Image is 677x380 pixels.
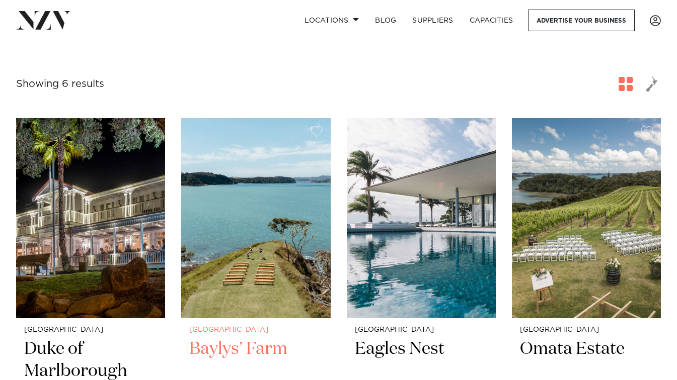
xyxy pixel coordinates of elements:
[189,326,322,334] small: [GEOGRAPHIC_DATA]
[462,10,521,31] a: Capacities
[296,10,367,31] a: Locations
[367,10,404,31] a: BLOG
[528,10,635,31] a: Advertise your business
[24,326,157,334] small: [GEOGRAPHIC_DATA]
[16,76,104,92] div: Showing 6 results
[520,326,653,334] small: [GEOGRAPHIC_DATA]
[404,10,461,31] a: SUPPLIERS
[355,326,488,334] small: [GEOGRAPHIC_DATA]
[16,11,71,29] img: nzv-logo.png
